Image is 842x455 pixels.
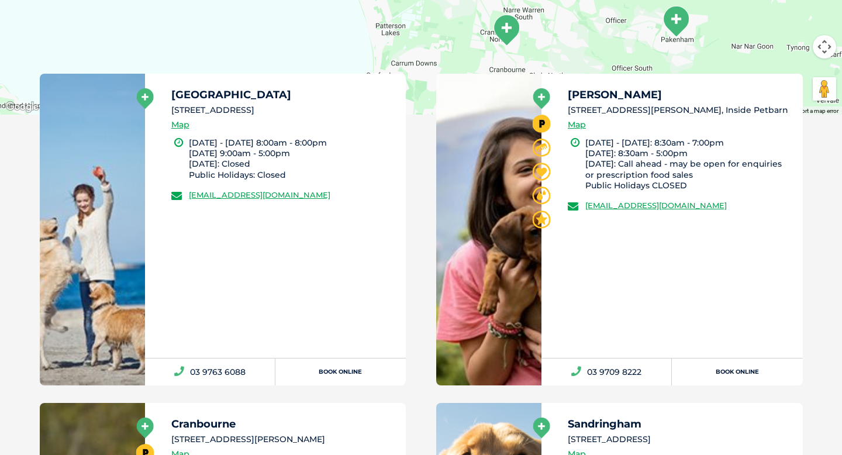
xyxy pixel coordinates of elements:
div: Pakenham [661,5,691,37]
a: Map [171,118,189,132]
div: Cranbourne [492,14,521,46]
img: Google [3,99,42,115]
a: Map [568,118,586,132]
a: [EMAIL_ADDRESS][DOMAIN_NAME] [189,190,330,199]
button: Map camera controls [813,35,836,58]
li: [STREET_ADDRESS][PERSON_NAME], Inside Petbarn [568,104,792,116]
a: 03 9709 8222 [541,359,672,385]
h5: Sandringham [568,419,792,429]
h5: [PERSON_NAME] [568,89,792,100]
a: 03 9763 6088 [145,359,275,385]
a: Book Online [672,359,802,385]
a: Open this area in Google Maps (opens a new window) [3,99,42,115]
li: [DATE] - [DATE] 8:00am - 8:00pm [DATE] 9:00am - 5:00pm [DATE]: Closed Public Holidays: Closed [189,137,396,180]
a: Book Online [275,359,406,385]
li: [STREET_ADDRESS] [171,104,396,116]
li: [STREET_ADDRESS][PERSON_NAME] [171,433,396,446]
button: Drag Pegman onto the map to open Street View [813,77,836,101]
li: [DATE] - [DATE]: 8:30am - 7:00pm [DATE]: 8:30am - 5:00pm [DATE]: Call ahead - may be open for enq... [585,137,792,191]
h5: Cranbourne [171,419,396,429]
li: [STREET_ADDRESS] [568,433,792,446]
h5: [GEOGRAPHIC_DATA] [171,89,396,100]
a: [EMAIL_ADDRESS][DOMAIN_NAME] [585,201,727,210]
